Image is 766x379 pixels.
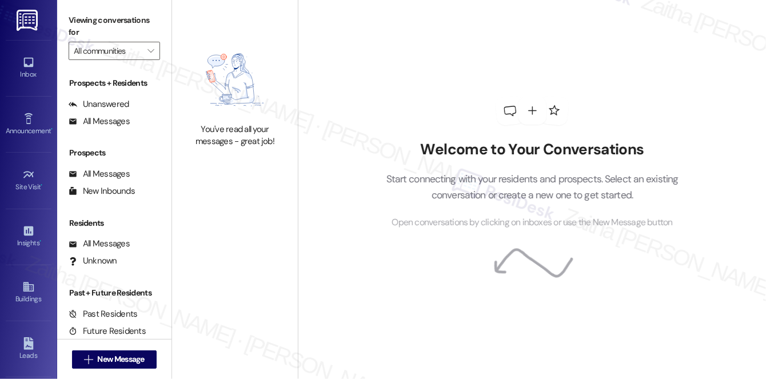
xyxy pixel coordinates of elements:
p: Start connecting with your residents and prospects. Select an existing conversation or create a n... [369,171,696,204]
a: Site Visit • [6,165,51,196]
h2: Welcome to Your Conversations [369,141,696,159]
img: empty-state [185,42,285,118]
div: All Messages [69,115,130,127]
a: Leads [6,334,51,365]
span: • [39,237,41,245]
a: Buildings [6,277,51,308]
a: Insights • [6,221,51,252]
img: ResiDesk Logo [17,10,40,31]
div: All Messages [69,238,130,250]
label: Viewing conversations for [69,11,160,42]
div: Prospects [57,147,171,159]
div: Past Residents [69,308,138,320]
span: New Message [98,353,145,365]
input: All communities [74,42,142,60]
div: Future Residents [69,325,146,337]
span: Open conversations by clicking on inboxes or use the New Message button [392,216,672,230]
i:  [147,46,154,55]
button: New Message [72,350,157,369]
div: Unanswered [69,98,129,110]
i:  [84,355,93,364]
div: All Messages [69,168,130,180]
a: Inbox [6,53,51,83]
div: Residents [57,217,171,229]
div: New Inbounds [69,185,135,197]
div: You've read all your messages - great job! [185,123,285,148]
span: • [41,181,43,189]
div: Unknown [69,255,117,267]
div: Prospects + Residents [57,77,171,89]
span: • [51,125,53,133]
div: Past + Future Residents [57,287,171,299]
